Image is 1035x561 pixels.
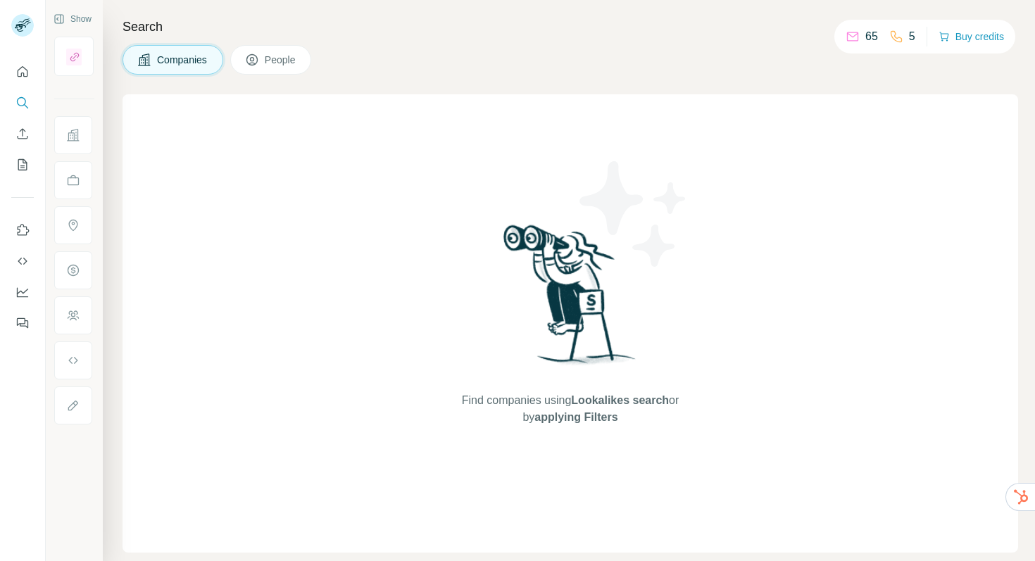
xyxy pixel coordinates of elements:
h4: Search [123,17,1018,37]
button: Use Surfe API [11,248,34,274]
span: applying Filters [534,411,617,423]
img: Surfe Illustration - Woman searching with binoculars [497,221,644,378]
button: Dashboard [11,279,34,305]
button: Use Surfe on LinkedIn [11,218,34,243]
p: 5 [909,28,915,45]
span: Lookalikes search [571,394,669,406]
span: Find companies using or by [458,392,683,426]
span: People [265,53,297,67]
button: Search [11,90,34,115]
button: Quick start [11,59,34,84]
p: 65 [865,28,878,45]
button: Enrich CSV [11,121,34,146]
button: My lists [11,152,34,177]
span: Companies [157,53,208,67]
button: Show [44,8,101,30]
img: Surfe Illustration - Stars [570,151,697,277]
button: Buy credits [939,27,1004,46]
button: Feedback [11,310,34,336]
